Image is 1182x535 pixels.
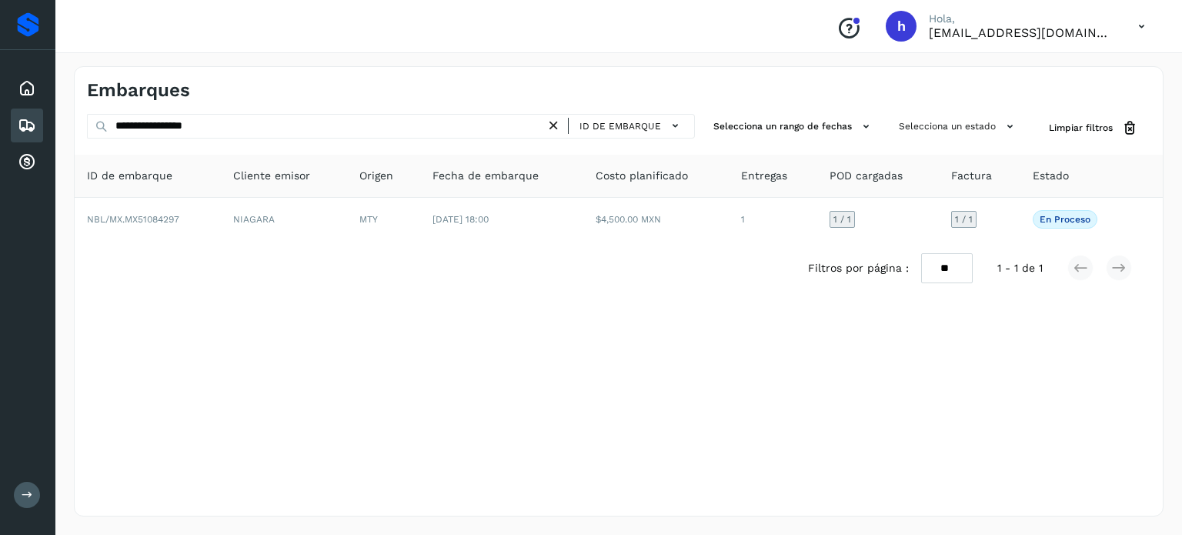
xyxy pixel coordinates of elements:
[575,115,688,137] button: ID de embarque
[955,215,973,224] span: 1 / 1
[233,168,310,184] span: Cliente emisor
[1049,121,1113,135] span: Limpiar filtros
[707,114,880,139] button: Selecciona un rango de fechas
[1033,168,1069,184] span: Estado
[1040,214,1090,225] p: En proceso
[741,168,787,184] span: Entregas
[432,168,539,184] span: Fecha de embarque
[833,215,851,224] span: 1 / 1
[432,214,489,225] span: [DATE] 18:00
[893,114,1024,139] button: Selecciona un estado
[830,168,903,184] span: POD cargadas
[583,198,730,241] td: $4,500.00 MXN
[596,168,688,184] span: Costo planificado
[221,198,348,241] td: NIAGARA
[11,145,43,179] div: Cuentas por cobrar
[87,168,172,184] span: ID de embarque
[579,119,661,133] span: ID de embarque
[951,168,992,184] span: Factura
[808,260,909,276] span: Filtros por página :
[929,25,1114,40] p: hpichardo@karesan.com.mx
[359,168,393,184] span: Origen
[347,198,420,241] td: MTY
[11,72,43,105] div: Inicio
[729,198,817,241] td: 1
[11,109,43,142] div: Embarques
[929,12,1114,25] p: Hola,
[87,79,190,102] h4: Embarques
[997,260,1043,276] span: 1 - 1 de 1
[87,214,179,225] span: NBL/MX.MX51084297
[1037,114,1150,142] button: Limpiar filtros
